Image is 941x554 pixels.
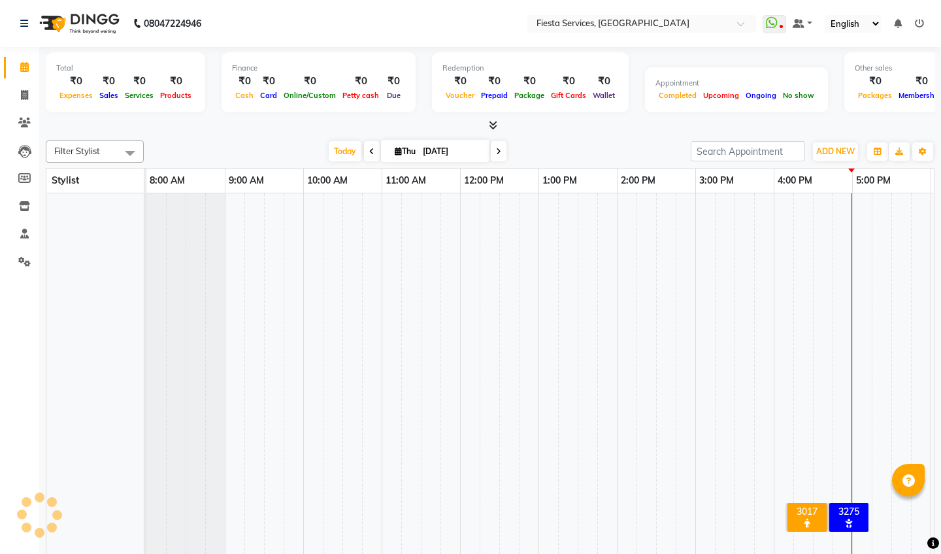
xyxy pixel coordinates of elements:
[589,91,618,100] span: Wallet
[329,141,361,161] span: Today
[790,506,824,517] div: 3017
[655,91,700,100] span: Completed
[157,74,195,89] div: ₹0
[225,171,267,190] a: 9:00 AM
[232,74,257,89] div: ₹0
[461,171,507,190] a: 12:00 PM
[122,74,157,89] div: ₹0
[304,171,351,190] a: 10:00 AM
[691,141,805,161] input: Search Appointment
[56,63,195,74] div: Total
[384,91,404,100] span: Due
[548,91,589,100] span: Gift Cards
[419,142,484,161] input: 2025-09-04
[511,74,548,89] div: ₹0
[257,74,280,89] div: ₹0
[96,91,122,100] span: Sales
[832,506,866,517] div: 3275
[232,91,257,100] span: Cash
[548,74,589,89] div: ₹0
[589,74,618,89] div: ₹0
[700,91,742,100] span: Upcoming
[339,91,382,100] span: Petty cash
[853,171,894,190] a: 5:00 PM
[813,142,858,161] button: ADD NEW
[157,91,195,100] span: Products
[339,74,382,89] div: ₹0
[144,5,201,42] b: 08047224946
[54,146,100,156] span: Filter Stylist
[655,78,817,89] div: Appointment
[391,146,419,156] span: Thu
[382,74,405,89] div: ₹0
[257,91,280,100] span: Card
[478,74,511,89] div: ₹0
[816,146,855,156] span: ADD NEW
[855,91,895,100] span: Packages
[280,91,339,100] span: Online/Custom
[742,91,780,100] span: Ongoing
[696,171,737,190] a: 3:00 PM
[122,91,157,100] span: Services
[96,74,122,89] div: ₹0
[774,171,816,190] a: 4:00 PM
[146,171,188,190] a: 8:00 AM
[478,91,511,100] span: Prepaid
[442,74,478,89] div: ₹0
[33,5,123,42] img: logo
[539,171,580,190] a: 1:00 PM
[855,74,895,89] div: ₹0
[442,91,478,100] span: Voucher
[280,74,339,89] div: ₹0
[56,91,96,100] span: Expenses
[780,91,817,100] span: No show
[511,91,548,100] span: Package
[232,63,405,74] div: Finance
[618,171,659,190] a: 2:00 PM
[52,174,79,186] span: Stylist
[442,63,618,74] div: Redemption
[382,171,429,190] a: 11:00 AM
[56,74,96,89] div: ₹0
